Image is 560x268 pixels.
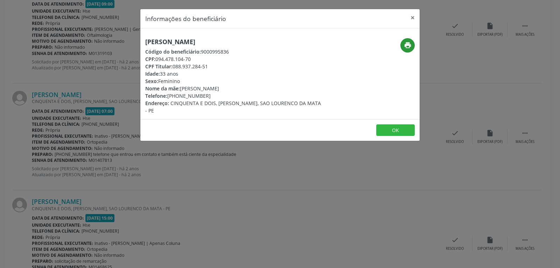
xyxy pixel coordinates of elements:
span: Sexo: [145,78,158,84]
span: CPF Titular: [145,63,173,70]
i: print [404,41,412,49]
div: [PERSON_NAME] [145,85,322,92]
div: 094.478.104-70 [145,55,322,63]
div: 9000995836 [145,48,322,55]
span: CINQUENTA E DOIS, [PERSON_NAME], SAO LOURENCO DA MATA - PE [145,100,321,114]
div: [PHONE_NUMBER] [145,92,322,99]
button: print [400,38,415,53]
span: Endereço: [145,100,169,106]
div: 33 anos [145,70,322,77]
span: Código do beneficiário: [145,48,201,55]
h5: Informações do beneficiário [145,14,226,23]
div: Feminino [145,77,322,85]
span: Idade: [145,70,160,77]
span: Telefone: [145,92,167,99]
button: Close [406,9,420,26]
button: OK [376,124,415,136]
div: 088.937.284-51 [145,63,322,70]
span: CPF: [145,56,155,62]
span: Nome da mãe: [145,85,180,92]
h5: [PERSON_NAME] [145,38,322,46]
